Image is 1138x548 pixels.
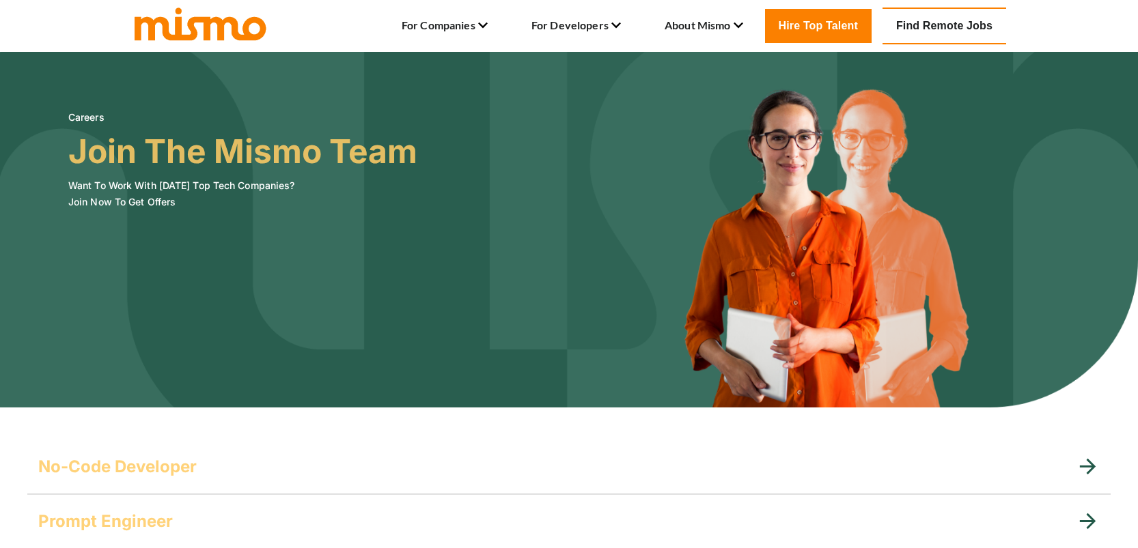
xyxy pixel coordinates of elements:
[38,456,197,478] h5: No-Code Developer
[68,177,417,210] h6: Want To Work With [DATE] Top Tech Companies? Join Now To Get Offers
[27,439,1111,494] div: No-Code Developer
[68,132,417,171] h3: Join The Mismo Team
[883,8,1006,44] a: Find Remote Jobs
[665,14,743,38] li: About Mismo
[402,14,488,38] li: For Companies
[531,14,621,38] li: For Developers
[68,109,417,126] h6: Careers
[765,9,872,43] a: Hire Top Talent
[132,5,268,42] img: logo
[38,510,173,532] h5: Prompt Engineer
